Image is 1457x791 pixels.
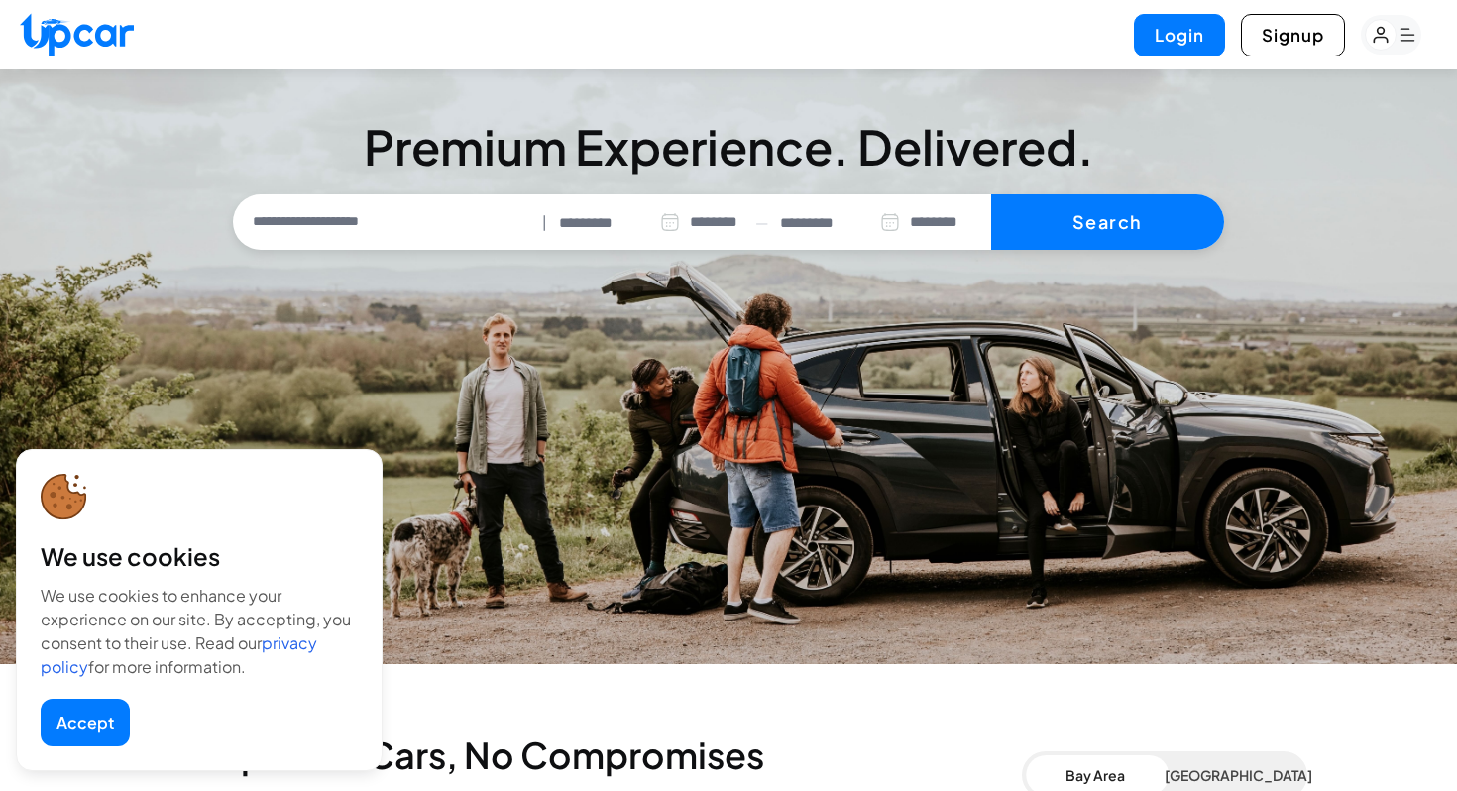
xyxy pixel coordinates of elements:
button: Login [1134,14,1225,56]
button: Signup [1241,14,1345,56]
button: Accept [41,699,130,746]
img: Upcar Logo [20,13,134,56]
span: | [542,211,547,234]
h3: Premium Experience. Delivered. [233,123,1224,170]
div: We use cookies to enhance your experience on our site. By accepting, you consent to their use. Re... [41,584,358,679]
button: Search [991,194,1224,250]
img: cookie-icon.svg [41,474,87,520]
span: — [755,211,768,234]
div: We use cookies [41,540,358,572]
h2: Handpicked Cars, No Compromises [150,735,1022,775]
